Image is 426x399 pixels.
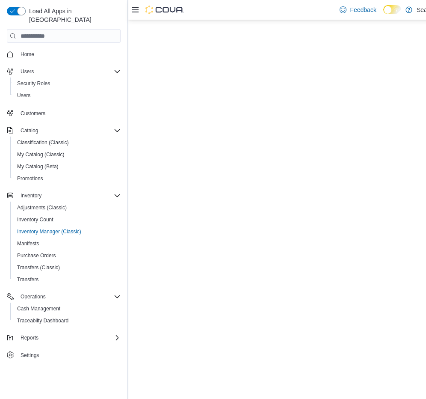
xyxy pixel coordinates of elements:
[17,151,65,158] span: My Catalog (Classic)
[17,125,41,136] button: Catalog
[14,202,70,213] a: Adjustments (Classic)
[21,293,46,300] span: Operations
[17,80,50,87] span: Security Roles
[14,304,121,314] span: Cash Management
[17,49,38,60] a: Home
[21,352,39,359] span: Settings
[14,238,121,249] span: Manifests
[17,317,68,324] span: Traceabilty Dashboard
[14,90,121,101] span: Users
[10,250,124,262] button: Purchase Orders
[10,202,124,214] button: Adjustments (Classic)
[21,68,34,75] span: Users
[17,350,42,360] a: Settings
[14,78,53,89] a: Security Roles
[21,334,38,341] span: Reports
[17,125,121,136] span: Catalog
[14,238,42,249] a: Manifests
[3,125,124,137] button: Catalog
[3,291,124,303] button: Operations
[21,51,34,58] span: Home
[14,274,42,285] a: Transfers
[17,66,37,77] button: Users
[3,107,124,119] button: Customers
[14,226,121,237] span: Inventory Manager (Classic)
[14,161,62,172] a: My Catalog (Beta)
[336,1,379,18] a: Feedback
[14,250,59,261] a: Purchase Orders
[17,264,60,271] span: Transfers (Classic)
[14,226,85,237] a: Inventory Manager (Classic)
[17,333,42,343] button: Reports
[17,292,121,302] span: Operations
[14,161,121,172] span: My Catalog (Beta)
[14,316,121,326] span: Traceabilty Dashboard
[14,316,72,326] a: Traceabilty Dashboard
[3,48,124,60] button: Home
[17,216,53,223] span: Inventory Count
[21,127,38,134] span: Catalog
[14,262,121,273] span: Transfers (Classic)
[14,137,121,148] span: Classification (Classic)
[10,137,124,149] button: Classification (Classic)
[10,262,124,274] button: Transfers (Classic)
[10,226,124,238] button: Inventory Manager (Classic)
[10,214,124,226] button: Inventory Count
[14,78,121,89] span: Security Roles
[10,89,124,101] button: Users
[17,305,60,312] span: Cash Management
[383,5,401,14] input: Dark Mode
[10,149,124,161] button: My Catalog (Classic)
[145,6,184,14] img: Cova
[14,202,121,213] span: Adjustments (Classic)
[10,238,124,250] button: Manifests
[3,190,124,202] button: Inventory
[17,204,67,211] span: Adjustments (Classic)
[10,274,124,286] button: Transfers
[21,110,45,117] span: Customers
[14,250,121,261] span: Purchase Orders
[26,7,121,24] span: Load All Apps in [GEOGRAPHIC_DATA]
[14,214,57,225] a: Inventory Count
[10,303,124,315] button: Cash Management
[21,192,41,199] span: Inventory
[17,175,43,182] span: Promotions
[14,173,121,184] span: Promotions
[14,90,34,101] a: Users
[14,137,72,148] a: Classification (Classic)
[17,292,49,302] button: Operations
[14,149,68,160] a: My Catalog (Classic)
[17,66,121,77] span: Users
[17,240,39,247] span: Manifests
[17,333,121,343] span: Reports
[17,350,121,360] span: Settings
[10,161,124,173] button: My Catalog (Beta)
[10,315,124,327] button: Traceabilty Dashboard
[14,149,121,160] span: My Catalog (Classic)
[3,66,124,77] button: Users
[14,274,121,285] span: Transfers
[17,228,81,235] span: Inventory Manager (Classic)
[17,191,121,201] span: Inventory
[7,45,121,363] nav: Complex example
[14,304,64,314] a: Cash Management
[3,332,124,344] button: Reports
[14,214,121,225] span: Inventory Count
[17,252,56,259] span: Purchase Orders
[3,349,124,361] button: Settings
[350,6,376,14] span: Feedback
[17,92,30,99] span: Users
[17,191,45,201] button: Inventory
[17,276,38,283] span: Transfers
[17,49,121,60] span: Home
[17,163,59,170] span: My Catalog (Beta)
[14,262,63,273] a: Transfers (Classic)
[10,77,124,89] button: Security Roles
[14,173,47,184] a: Promotions
[17,107,121,118] span: Customers
[10,173,124,185] button: Promotions
[17,139,69,146] span: Classification (Classic)
[17,108,49,119] a: Customers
